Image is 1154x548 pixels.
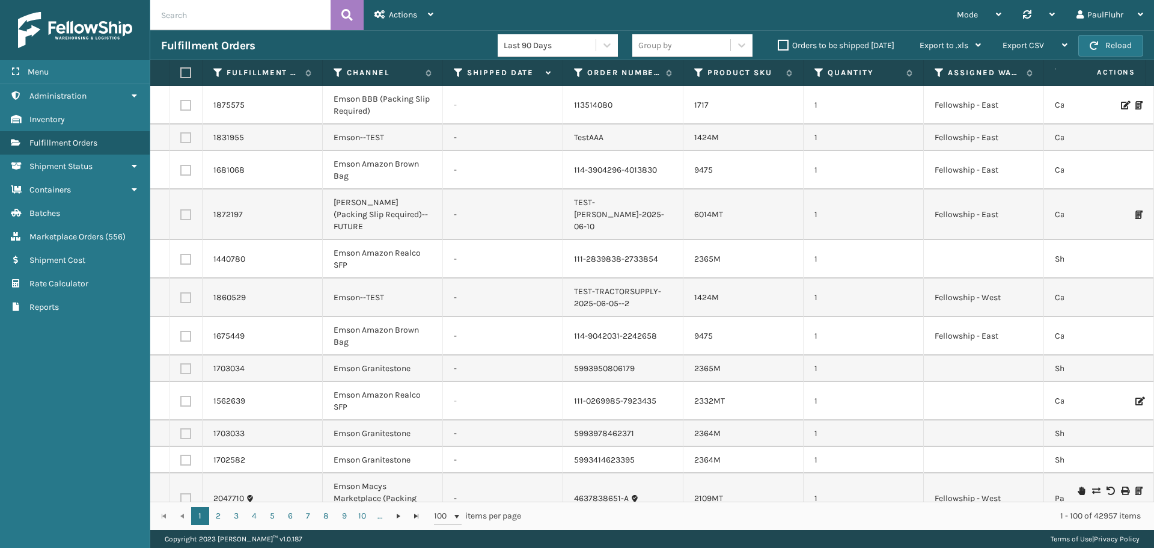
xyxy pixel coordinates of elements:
td: - [443,473,563,524]
a: 114-9042031-2242658 [574,330,657,342]
i: Void Label [1107,487,1114,495]
a: ... [371,507,389,525]
a: TEST-TRACTORSUPPLY-2025-06-05--2 [574,286,672,310]
a: 10 [353,507,371,525]
a: 1702582 [213,454,245,466]
i: Edit [1135,397,1143,405]
a: 1681068 [213,164,245,176]
td: Emson Macys Marketplace (Packing Slip Required) [323,473,443,524]
td: Emson Granitestone [323,356,443,382]
label: Order Number [587,67,660,78]
td: Fellowship - East [924,125,1044,151]
span: 100 [434,510,452,522]
i: Edit [1121,101,1128,109]
td: Fellowship - East [924,86,1044,125]
td: 1 [804,447,924,473]
a: 2365M [694,363,721,374]
a: 2109MT [694,493,723,503]
td: - [443,279,563,317]
label: Shipped Date [467,67,540,78]
td: Fellowship - West [924,279,1044,317]
td: Fellowship - West [924,473,1044,524]
span: Shipment Cost [29,255,85,265]
td: - [443,447,563,473]
p: Copyright 2023 [PERSON_NAME]™ v 1.0.187 [165,530,302,548]
div: Last 90 Days [504,39,597,52]
a: 9475 [694,165,713,175]
a: 2364M [694,428,721,439]
a: 111-0269985-7923435 [574,395,656,407]
td: 1 [804,317,924,356]
a: Privacy Policy [1094,535,1140,543]
td: - [443,240,563,279]
span: Export to .xls [920,40,968,51]
i: Print Packing Slip [1135,101,1143,109]
td: 1 [804,382,924,420]
td: 1 [804,151,924,189]
a: 1 [191,507,209,525]
span: Fulfillment Orders [29,138,97,148]
a: 2364M [694,455,721,465]
td: 1 [804,279,924,317]
a: Terms of Use [1051,535,1092,543]
a: 1424M [694,132,719,143]
a: 1717 [694,100,709,110]
td: Emson--TEST [323,125,443,151]
td: 1 [804,189,924,240]
div: 1 - 100 of 42957 items [538,510,1141,522]
a: Go to the last page [408,507,426,525]
span: Menu [28,67,49,77]
span: Go to the next page [394,511,403,521]
td: 1 [804,420,924,447]
td: 1 [804,125,924,151]
td: - [443,317,563,356]
a: 1875575 [213,99,245,111]
td: - [443,420,563,447]
span: Batches [29,208,60,218]
td: Emson BBB (Packing Slip Required) [323,86,443,125]
a: 3 [227,507,245,525]
a: 5993978462371 [574,428,634,440]
a: 1831955 [213,132,244,144]
td: Emson Granitestone [323,447,443,473]
td: - [443,86,563,125]
label: Fulfillment Order Id [227,67,299,78]
span: Containers [29,185,71,195]
td: Emson--TEST [323,279,443,317]
a: 2 [209,507,227,525]
a: 8 [317,507,335,525]
a: 1675449 [213,330,245,342]
a: 5993950806179 [574,363,635,375]
span: Rate Calculator [29,279,88,289]
td: 1 [804,240,924,279]
a: 4 [245,507,263,525]
a: 1440780 [213,253,245,265]
td: Fellowship - East [924,317,1044,356]
i: Print Packing Slip [1135,487,1143,495]
i: Change shipping [1092,487,1099,495]
td: 1 [804,86,924,125]
td: 1 [804,473,924,524]
td: 1 [804,356,924,382]
td: - [443,125,563,151]
a: 5 [263,507,281,525]
a: 114-3904296-4013830 [574,164,657,176]
div: | [1051,530,1140,548]
a: 113514080 [574,99,612,111]
td: Fellowship - East [924,151,1044,189]
label: Quantity [828,67,900,78]
a: 9 [335,507,353,525]
a: 7 [299,507,317,525]
span: Administration [29,91,87,101]
span: ( 556 ) [105,232,126,242]
a: 2365M [694,254,721,264]
label: Product SKU [707,67,780,78]
span: Mode [957,10,978,20]
a: 1872197 [213,209,243,221]
td: Fellowship - East [924,189,1044,240]
a: 111-2839838-2733854 [574,253,658,265]
a: 5993414623395 [574,454,635,466]
td: - [443,356,563,382]
a: 4637838651-A [574,493,629,505]
a: 6 [281,507,299,525]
